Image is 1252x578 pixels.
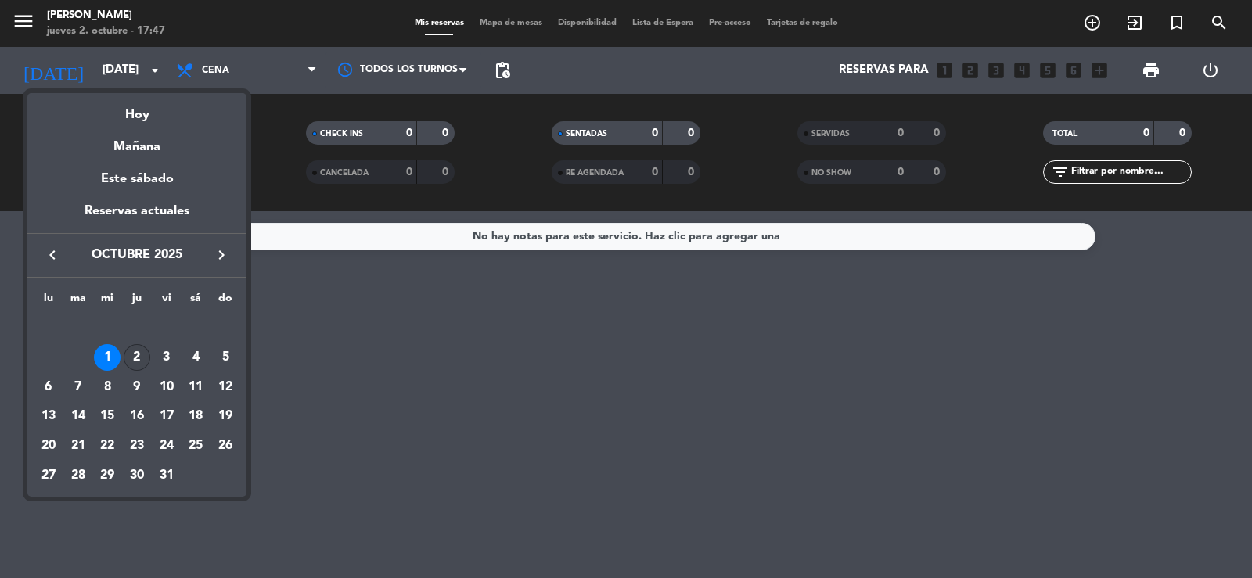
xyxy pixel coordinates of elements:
td: 10 de octubre de 2025 [152,372,182,402]
td: 20 de octubre de 2025 [34,431,63,461]
div: 15 [94,403,121,429]
td: 16 de octubre de 2025 [122,401,152,431]
td: 29 de octubre de 2025 [92,461,122,490]
button: keyboard_arrow_left [38,245,67,265]
div: 23 [124,433,150,459]
div: 18 [182,403,209,429]
div: 7 [65,374,92,400]
td: 8 de octubre de 2025 [92,372,122,402]
td: 4 de octubre de 2025 [182,343,211,372]
div: 31 [153,462,180,489]
div: Mañana [27,125,246,157]
td: 12 de octubre de 2025 [210,372,240,402]
td: 11 de octubre de 2025 [182,372,211,402]
th: viernes [152,289,182,314]
td: 31 de octubre de 2025 [152,461,182,490]
td: 18 de octubre de 2025 [182,401,211,431]
th: sábado [182,289,211,314]
td: 23 de octubre de 2025 [122,431,152,461]
div: 3 [153,344,180,371]
span: octubre 2025 [67,245,207,265]
div: 22 [94,433,121,459]
div: 25 [182,433,209,459]
div: 21 [65,433,92,459]
td: 19 de octubre de 2025 [210,401,240,431]
td: 15 de octubre de 2025 [92,401,122,431]
div: 2 [124,344,150,371]
td: 24 de octubre de 2025 [152,431,182,461]
div: 16 [124,403,150,429]
th: martes [63,289,93,314]
div: 6 [35,374,62,400]
td: 25 de octubre de 2025 [182,431,211,461]
div: 26 [212,433,239,459]
td: 14 de octubre de 2025 [63,401,93,431]
div: 10 [153,374,180,400]
div: 28 [65,462,92,489]
td: 7 de octubre de 2025 [63,372,93,402]
td: 6 de octubre de 2025 [34,372,63,402]
th: jueves [122,289,152,314]
td: 28 de octubre de 2025 [63,461,93,490]
div: 30 [124,462,150,489]
i: keyboard_arrow_left [43,246,62,264]
div: Hoy [27,93,246,125]
div: 17 [153,403,180,429]
td: 13 de octubre de 2025 [34,401,63,431]
td: 5 de octubre de 2025 [210,343,240,372]
i: keyboard_arrow_right [212,246,231,264]
div: 5 [212,344,239,371]
div: 12 [212,374,239,400]
div: 4 [182,344,209,371]
td: 27 de octubre de 2025 [34,461,63,490]
div: 19 [212,403,239,429]
th: miércoles [92,289,122,314]
td: 21 de octubre de 2025 [63,431,93,461]
th: lunes [34,289,63,314]
td: 17 de octubre de 2025 [152,401,182,431]
td: 1 de octubre de 2025 [92,343,122,372]
td: 2 de octubre de 2025 [122,343,152,372]
button: keyboard_arrow_right [207,245,236,265]
div: 14 [65,403,92,429]
div: 8 [94,374,121,400]
div: 1 [94,344,121,371]
div: Reservas actuales [27,201,246,233]
div: 20 [35,433,62,459]
td: 3 de octubre de 2025 [152,343,182,372]
td: 9 de octubre de 2025 [122,372,152,402]
div: 24 [153,433,180,459]
div: Este sábado [27,157,246,201]
td: 30 de octubre de 2025 [122,461,152,490]
th: domingo [210,289,240,314]
td: 22 de octubre de 2025 [92,431,122,461]
div: 27 [35,462,62,489]
td: OCT. [34,313,240,343]
div: 13 [35,403,62,429]
div: 29 [94,462,121,489]
div: 9 [124,374,150,400]
div: 11 [182,374,209,400]
td: 26 de octubre de 2025 [210,431,240,461]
